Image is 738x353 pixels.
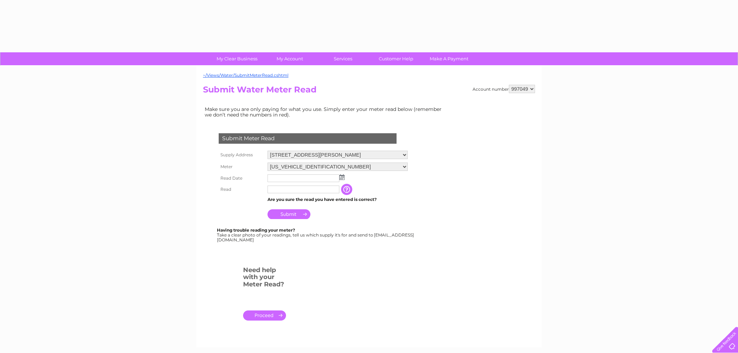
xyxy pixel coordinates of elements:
[217,161,266,173] th: Meter
[266,195,409,204] td: Are you sure the read you have entered is correct?
[203,85,535,98] h2: Submit Water Meter Read
[217,173,266,184] th: Read Date
[217,184,266,195] th: Read
[203,105,447,119] td: Make sure you are only paying for what you use. Simply enter your meter read below (remember we d...
[243,310,286,321] a: .
[243,265,286,292] h3: Need help with your Meter Read?
[217,227,295,233] b: Having trouble reading your meter?
[473,85,535,93] div: Account number
[203,73,288,78] a: ~/Views/Water/SubmitMeterRead.cshtml
[261,52,319,65] a: My Account
[367,52,425,65] a: Customer Help
[219,133,397,144] div: Submit Meter Read
[314,52,372,65] a: Services
[339,174,345,180] img: ...
[341,184,354,195] input: Information
[217,149,266,161] th: Supply Address
[420,52,478,65] a: Make A Payment
[208,52,266,65] a: My Clear Business
[217,228,415,242] div: Take a clear photo of your readings, tell us which supply it's for and send to [EMAIL_ADDRESS][DO...
[268,209,310,219] input: Submit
